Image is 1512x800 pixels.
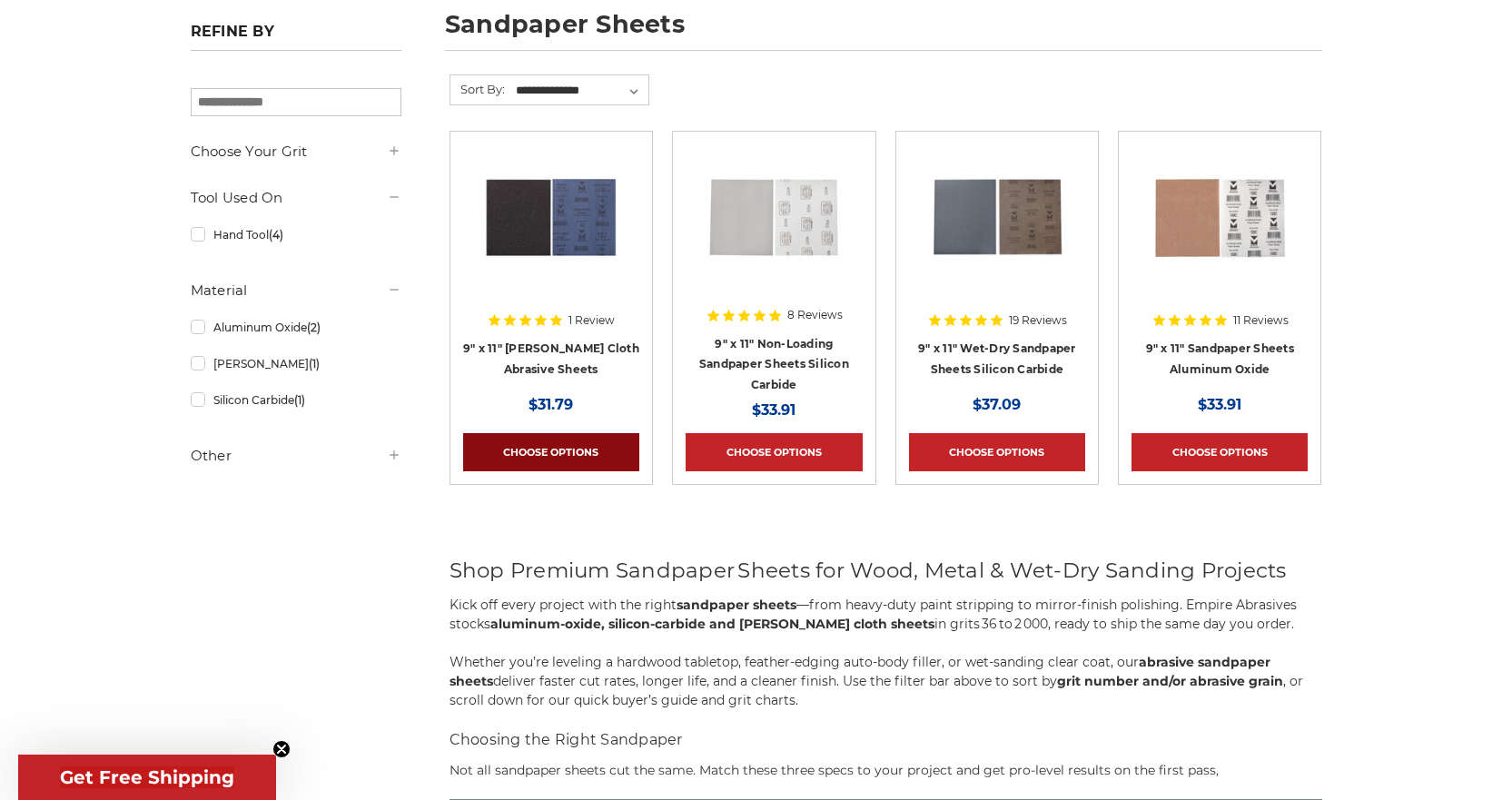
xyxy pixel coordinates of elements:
[973,396,1021,413] span: $37.09
[677,597,796,613] strong: sandpaper sheets
[191,384,401,416] a: Silicon Carbide
[450,654,1139,670] span: Whether you’re leveling a hardwood tabletop, feather‑edging auto‑body filler, or wet‑sanding clea...
[1057,673,1283,689] strong: grit number and/or abrasive grain
[191,348,401,380] a: [PERSON_NAME]
[191,280,401,301] h5: Material
[934,616,1294,632] span: in grits 36 to 2 000, ready to ship the same day you order.
[479,144,624,290] img: 9" x 11" Emery Cloth Sheets
[1132,144,1308,321] a: 9" x 11" Sandpaper Sheets Aluminum Oxide
[909,144,1085,321] a: 9" x 11" Wet-Dry Sandpaper Sheets Silicon Carbide
[294,393,305,407] span: (1)
[191,187,401,209] h5: Tool Used On
[529,396,573,413] span: $31.79
[1146,341,1294,376] a: 9" x 11" Sandpaper Sheets Aluminum Oxide
[918,341,1076,376] a: 9" x 11" Wet-Dry Sandpaper Sheets Silicon Carbide
[60,766,234,788] span: Get Free Shipping
[18,755,276,800] div: Get Free ShippingClose teaser
[568,315,615,326] span: 1 Review
[450,731,683,748] span: Choosing the Right Sandpaper
[445,12,1322,51] h1: sandpaper sheets
[463,433,639,471] a: Choose Options
[463,341,639,376] a: 9" x 11" [PERSON_NAME] Cloth Abrasive Sheets
[309,357,320,370] span: (1)
[699,337,849,391] a: 9" x 11" Non-Loading Sandpaper Sheets Silicon Carbide
[269,228,283,242] span: (4)
[463,144,639,321] a: 9" x 11" Emery Cloth Sheets
[1132,433,1308,471] a: Choose Options
[450,761,1322,780] p: Not all sandpaper sheets cut the same. Match these three specs to your project and get pro‑level ...
[191,311,401,343] a: Aluminum Oxide
[450,558,1287,583] span: Shop Premium Sandpaper Sheets for Wood, Metal & Wet‑Dry Sanding Projects
[686,433,862,471] a: Choose Options
[909,433,1085,471] a: Choose Options
[490,616,934,632] strong: aluminum‑oxide, silicon‑carbide and [PERSON_NAME] cloth sheets
[701,144,846,290] img: 9 inch x 11 inch Silicon Carbide Sandpaper Sheet
[686,144,862,321] a: 9 inch x 11 inch Silicon Carbide Sandpaper Sheet
[272,740,291,758] button: Close teaser
[307,321,321,334] span: (2)
[513,77,648,104] select: Sort By:
[191,141,401,163] h5: Choose Your Grit
[191,219,401,251] a: Hand Tool
[191,445,401,467] h5: Other
[493,673,1057,689] span: deliver faster cut rates, longer life, and a cleaner finish. Use the filter bar above to sort by
[450,75,505,103] label: Sort By:
[1009,315,1067,326] span: 19 Reviews
[1233,315,1289,326] span: 11 Reviews
[191,23,401,51] h5: Refine by
[450,597,1297,632] span: —from heavy‑duty paint stripping to mirror‑finish polishing. Empire Abrasives stocks
[924,144,1070,290] img: 9" x 11" Wet-Dry Sandpaper Sheets Silicon Carbide
[1198,396,1241,413] span: $33.91
[752,401,796,419] span: $33.91
[450,597,677,613] span: Kick off every project with the right
[1147,144,1292,290] img: 9" x 11" Sandpaper Sheets Aluminum Oxide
